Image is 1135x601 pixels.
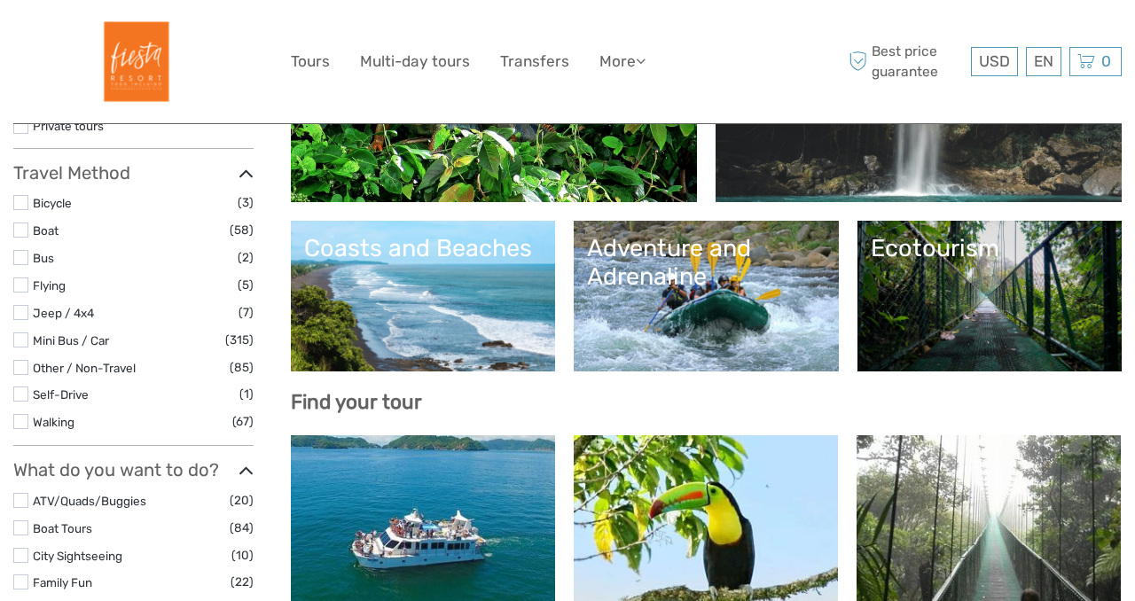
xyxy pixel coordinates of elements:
b: Find your tour [291,390,422,414]
span: (10) [231,545,254,566]
a: More [599,49,646,74]
span: (7) [239,302,254,323]
span: USD [979,52,1010,70]
div: Adventure and Adrenaline [587,234,826,292]
span: (5) [238,275,254,295]
a: City Sightseeing [33,549,122,563]
a: Ecotourism [871,234,1109,358]
div: EN [1026,47,1061,76]
h3: What do you want to do? [13,459,254,480]
span: (20) [230,490,254,511]
a: Multi-day tours [360,49,470,74]
a: Other / Non-Travel [33,361,136,375]
a: Self-Drive [33,387,89,402]
span: (3) [238,192,254,213]
a: Adventure and Adrenaline [587,234,826,358]
span: (67) [232,411,254,432]
span: (85) [230,357,254,378]
a: Boat Tours [33,521,92,535]
img: Fiesta Resort [85,13,182,110]
a: Jeep / 4x4 [33,306,94,320]
span: (58) [230,220,254,240]
span: (1) [239,384,254,404]
span: (22) [231,572,254,592]
h3: Travel Method [13,162,254,183]
a: Mini Bus / Car [33,333,109,347]
div: Ecotourism [871,234,1109,262]
span: (84) [230,518,254,538]
a: Bicycle [33,196,72,210]
a: Transfers [500,49,569,74]
a: Nature and Wildlife [304,65,684,189]
a: Family Fun [33,575,92,589]
a: ATV/Quads/Buggies [33,494,146,508]
a: Boat [33,223,59,238]
span: 0 [1099,52,1114,70]
a: Coasts and Beaches [304,234,543,358]
a: Walking [33,415,74,429]
span: (2) [238,247,254,268]
a: Hot Springs and Spas [729,65,1108,189]
span: (315) [225,330,254,350]
a: Tours [291,49,330,74]
div: Coasts and Beaches [304,234,543,262]
span: Best price guarantee [845,42,967,81]
a: Bus [33,251,54,265]
a: Flying [33,278,66,293]
a: Private tours [33,119,104,133]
